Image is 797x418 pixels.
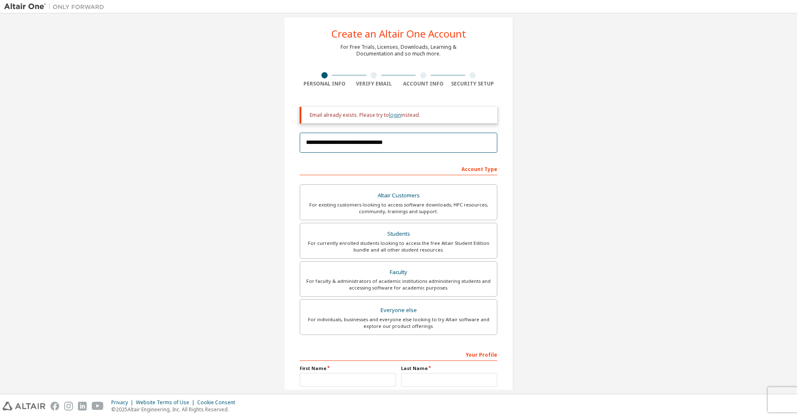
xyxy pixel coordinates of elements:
div: Verify Email [349,81,399,87]
div: Personal Info [300,81,349,87]
div: Security Setup [448,81,498,87]
div: For Free Trials, Licenses, Downloads, Learning & Documentation and so much more. [341,44,456,57]
div: Cookie Consent [197,399,240,406]
a: login [389,111,401,118]
div: Your Profile [300,347,497,361]
label: First Name [300,365,396,372]
div: Account Type [300,162,497,175]
label: Last Name [401,365,497,372]
div: Account Info [398,81,448,87]
img: Altair One [4,3,108,11]
div: For currently enrolled students looking to access the free Altair Student Edition bundle and all ... [305,240,492,253]
img: facebook.svg [50,402,59,410]
img: youtube.svg [92,402,104,410]
div: For existing customers looking to access software downloads, HPC resources, community, trainings ... [305,201,492,215]
div: Faculty [305,267,492,278]
div: Create an Altair One Account [331,29,466,39]
div: Website Terms of Use [136,399,197,406]
p: © 2025 Altair Engineering, Inc. All Rights Reserved. [111,406,240,413]
div: For individuals, businesses and everyone else looking to try Altair software and explore our prod... [305,316,492,330]
div: Students [305,228,492,240]
div: Email already exists. Please try to instead. [310,112,491,118]
div: Altair Customers [305,190,492,201]
img: altair_logo.svg [3,402,45,410]
img: instagram.svg [64,402,73,410]
img: linkedin.svg [78,402,87,410]
div: Everyone else [305,305,492,316]
div: Privacy [111,399,136,406]
div: For faculty & administrators of academic institutions administering students and accessing softwa... [305,278,492,291]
